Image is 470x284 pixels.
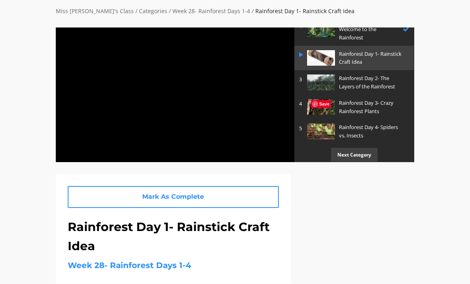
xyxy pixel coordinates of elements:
[294,46,414,71] a: Rainforest Day 1- Rainstick Craft Idea
[339,50,405,67] p: Rainforest Day 1- Rainstick Craft Idea
[299,100,303,108] p: 4
[307,99,335,115] img: h7IJkJ6QEi33sRhaUwuu_FC16BC93-5D67-4B67-BD38-361560E4F4BF.jpeg
[252,7,254,16] div: /
[307,123,335,139] img: 5OLUgAmTQW4OCHEuaETu_61FAEE89-BAC5-4580-B14E-67042041FCC8.jpeg
[68,260,191,270] a: Week 28- Rainforest Days 1-4
[339,99,405,116] p: Rainforest Day 3- Crazy Rainforest Plants
[68,186,279,208] a: Mark As Complete
[294,144,414,166] a: Next Category
[307,74,335,90] img: EOUHnXdARoipLaNJCYbZ_B47154F0-9DF2-452D-90F9-8DEA678DBE69.jpeg
[307,50,335,66] img: gVZgodXPTD2244ua6XrI_Screen_Shot_2022-04-09_at_10.38.01_PM.png
[299,124,303,133] p: 5
[307,22,335,37] img: fWjBzlprRaWYgeoteFto_B7A39380-8EAE-4A73-BDEC-B9CE9710F077.jpeg
[56,7,134,15] a: Miss [PERSON_NAME]'s Class
[339,74,405,91] p: Rainforest Day 2- The Layers of the Rainforest
[294,70,414,95] a: 3 Rainforest Day 2- The Layers of the Rainforest
[339,17,399,41] p: Rainforest Day 1- Welcome to the Rainforest
[139,7,167,15] a: Categories
[311,100,331,108] span: Save
[294,13,414,45] a: 1 Rainforest Day 1- Welcome to the Rainforest
[172,7,250,15] a: Week 28- Rainforest Days 1-4
[299,75,303,84] p: 3
[169,7,171,16] div: /
[294,119,414,144] a: 5 Rainforest Day 4- Spiders vs. Insects
[68,217,279,256] h1: Rainforest Day 1- Rainstick Craft Idea
[255,7,354,16] div: Rainforest Day 1- Rainstick Craft Idea
[331,148,378,162] p: Next Category
[339,123,405,140] p: Rainforest Day 4- Spiders vs. Insects
[135,7,137,16] div: /
[294,95,414,119] a: 4 Rainforest Day 3- Crazy Rainforest Plants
